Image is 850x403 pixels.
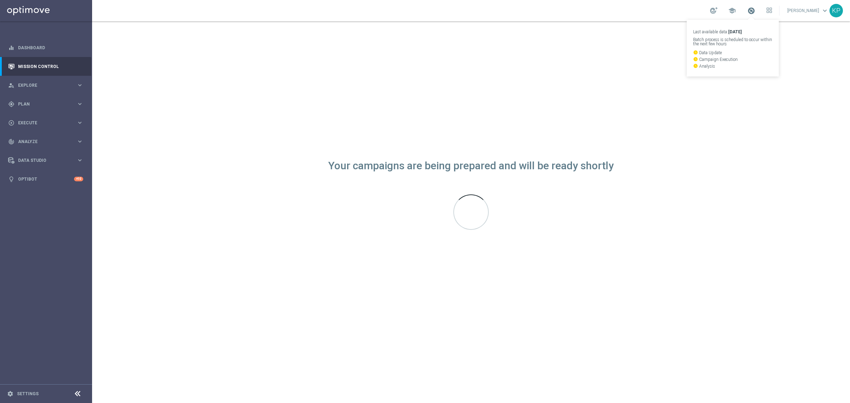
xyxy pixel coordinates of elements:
span: school [728,7,736,15]
div: Execute [8,120,76,126]
div: KP [829,4,843,17]
i: keyboard_arrow_right [76,119,83,126]
i: track_changes [8,138,15,145]
i: keyboard_arrow_right [76,101,83,107]
div: Data Studio [8,157,76,164]
a: Settings [17,392,39,396]
a: [PERSON_NAME]keyboard_arrow_down [787,5,829,16]
strong: [DATE] [728,29,742,34]
i: settings [7,391,13,397]
button: lightbulb Optibot +10 [8,176,84,182]
button: person_search Explore keyboard_arrow_right [8,83,84,88]
button: gps_fixed Plan keyboard_arrow_right [8,101,84,107]
div: Explore [8,82,76,89]
i: watch_later [693,57,698,62]
i: watch_later [693,50,698,55]
button: Mission Control [8,64,84,69]
i: equalizer [8,45,15,51]
p: Batch process is scheduled to occur within the next few hours [693,38,772,46]
i: gps_fixed [8,101,15,107]
a: Dashboard [18,38,83,57]
button: Data Studio keyboard_arrow_right [8,158,84,163]
i: person_search [8,82,15,89]
a: Optibot [18,170,74,188]
button: track_changes Analyze keyboard_arrow_right [8,139,84,144]
div: Your campaigns are being prepared and will be ready shortly [328,163,614,169]
p: Campaign Execution [693,57,772,62]
i: keyboard_arrow_right [76,157,83,164]
i: keyboard_arrow_right [76,82,83,89]
span: Explore [18,83,76,87]
span: Analyze [18,140,76,144]
div: Mission Control [8,57,83,76]
i: play_circle_outline [8,120,15,126]
button: equalizer Dashboard [8,45,84,51]
div: Optibot [8,170,83,188]
a: Mission Control [18,57,83,76]
div: Dashboard [8,38,83,57]
span: keyboard_arrow_down [821,7,829,15]
i: watch_later [693,63,698,68]
span: Execute [18,121,76,125]
span: Data Studio [18,158,76,163]
a: Last available data:[DATE] Batch process is scheduled to occur within the next few hours watch_la... [747,5,756,17]
div: +10 [74,177,83,181]
div: Plan [8,101,76,107]
div: Analyze [8,138,76,145]
i: keyboard_arrow_right [76,138,83,145]
i: lightbulb [8,176,15,182]
p: Last available data: [693,30,772,34]
p: Analysis [693,63,772,68]
button: play_circle_outline Execute keyboard_arrow_right [8,120,84,126]
p: Data Update [693,50,772,55]
span: Plan [18,102,76,106]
